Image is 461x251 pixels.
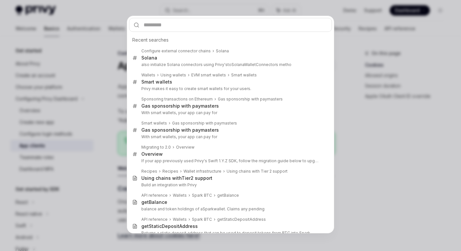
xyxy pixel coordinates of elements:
[132,37,169,43] span: Recent searches
[216,48,229,54] div: Solana
[141,145,171,150] div: Migrating to 2.0
[141,199,167,205] div: getBalance
[141,73,155,78] div: Wallets
[141,103,219,109] div: sorship with paymasters
[231,73,257,78] div: Smart wallets
[141,158,318,164] p: If your app previously used Privy's Swift 1.Y.Z SDK, follow the migration guide below to upgrade to
[141,79,172,85] div: ts
[173,217,187,222] div: Wallets
[141,193,168,198] div: API reference
[217,217,266,222] div: getStaticDepositAddress
[141,97,213,102] div: Sponsoring transactions on Ethereum
[141,127,219,133] div: nsorship with paymasters
[162,169,178,174] div: Recipes
[141,223,198,229] div: getStaticDepositAddress
[141,110,318,115] p: With smart wallets, your app can pay for
[217,193,239,198] div: getBalance
[141,217,168,222] div: API reference
[141,175,212,181] div: Using chains with 2 support
[160,73,186,78] div: Using wallets
[141,121,167,126] div: Smart wallets
[141,182,318,188] p: Build an integration with Privy
[141,151,163,157] div: Overview
[176,145,195,150] div: Overview
[141,127,160,133] b: Gas spo
[141,48,211,54] div: Configure external connector chains
[141,55,157,61] div: Solana
[173,193,187,198] div: Wallets
[203,206,214,211] b: Spark
[182,175,191,181] b: Tier
[172,121,188,125] b: Gas spo
[172,121,237,126] div: nsorship with paymasters
[227,169,288,174] div: Using chains with Tier 2 support
[141,206,318,212] p: balance and token holdings of a wallet. Claims any pending
[141,62,318,67] p: also initialize Solana connectors using Privy's WalletConnectors metho
[183,169,221,174] div: Wallet infrastructure
[141,103,163,109] b: Gas spon
[192,217,212,222] div: Spark BTC
[141,231,318,236] p: Returns a static deposit address that can be used to deposit tokens from BTC into Spark.
[141,86,318,91] p: Privy makes it easy to create smart wallets for your users.
[141,134,318,139] p: With smart wallets, your app can pay for
[192,193,212,198] div: Spark BTC
[191,73,226,78] div: EVM smart wallets
[141,169,157,174] div: Recipes
[141,79,168,85] b: Smart walle
[228,62,244,67] b: toSolana
[218,97,236,101] b: Gas spon
[218,97,283,102] div: sorship with paymasters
